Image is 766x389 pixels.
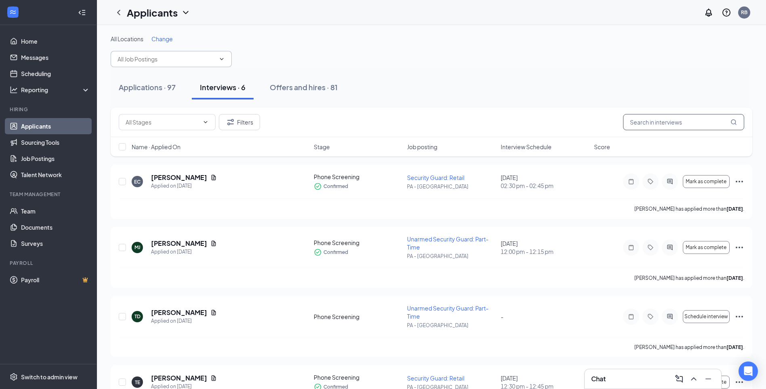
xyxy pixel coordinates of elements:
[407,322,495,329] p: PA - [GEOGRAPHIC_DATA]
[210,375,217,381] svg: Document
[726,275,743,281] b: [DATE]
[21,235,90,252] a: Surveys
[218,56,225,62] svg: ChevronDown
[9,8,17,16] svg: WorkstreamLogo
[21,373,78,381] div: Switch to admin view
[151,35,173,42] span: Change
[134,178,141,185] div: EC
[501,173,589,190] div: [DATE]
[210,240,217,247] svg: Document
[10,260,88,266] div: Payroll
[626,244,636,251] svg: Note
[151,317,217,325] div: Applied on [DATE]
[665,244,675,251] svg: ActiveChat
[134,244,141,251] div: MJ
[501,143,552,151] span: Interview Schedule
[21,118,90,134] a: Applicants
[501,182,589,190] span: 02:30 pm - 02:45 pm
[151,248,217,256] div: Applied on [DATE]
[119,82,176,92] div: Applications · 97
[739,362,758,381] div: Open Intercom Messenger
[730,119,737,125] svg: MagnifyingGlass
[151,374,207,383] h5: [PERSON_NAME]
[407,374,464,382] span: Security Guard: Retail
[126,118,199,127] input: All Stages
[665,178,675,185] svg: ActiveChat
[21,150,90,167] a: Job Postings
[151,308,207,317] h5: [PERSON_NAME]
[594,143,610,151] span: Score
[741,9,747,16] div: RB
[591,374,606,383] h3: Chat
[704,8,714,17] svg: Notifications
[687,372,700,385] button: ChevronUp
[314,239,402,247] div: Phone Screening
[683,310,730,323] button: Schedule interview
[270,82,338,92] div: Offers and hires · 81
[10,106,88,113] div: Hiring
[735,312,744,321] svg: Ellipses
[634,205,744,212] p: [PERSON_NAME] has applied more than .
[21,66,90,82] a: Scheduling
[407,183,495,190] p: PA - [GEOGRAPHIC_DATA]
[634,344,744,351] p: [PERSON_NAME] has applied more than .
[151,182,217,190] div: Applied on [DATE]
[151,173,207,182] h5: [PERSON_NAME]
[673,372,686,385] button: ComposeMessage
[21,86,90,94] div: Reporting
[735,243,744,252] svg: Ellipses
[689,374,699,384] svg: ChevronUp
[646,178,655,185] svg: Tag
[314,373,402,381] div: Phone Screening
[407,235,489,251] span: Unarmed Security Guard: Part-Time
[407,143,437,151] span: Job posting
[674,374,684,384] svg: ComposeMessage
[219,114,260,130] button: Filter Filters
[21,134,90,150] a: Sourcing Tools
[314,173,402,181] div: Phone Screening
[114,8,124,17] svg: ChevronLeft
[135,379,140,386] div: TE
[21,272,90,288] a: PayrollCrown
[323,248,348,256] span: Confirmed
[202,119,209,125] svg: ChevronDown
[210,174,217,181] svg: Document
[726,206,743,212] b: [DATE]
[634,275,744,281] p: [PERSON_NAME] has applied more than .
[684,314,728,319] span: Schedule interview
[501,247,589,256] span: 12:00 pm - 12:15 pm
[683,175,730,188] button: Mark as complete
[646,244,655,251] svg: Tag
[314,182,322,190] svg: CheckmarkCircle
[134,313,141,320] div: TD
[132,143,180,151] span: Name · Applied On
[10,86,18,94] svg: Analysis
[21,49,90,66] a: Messages
[626,178,636,185] svg: Note
[21,33,90,49] a: Home
[501,313,504,320] span: -
[683,241,730,254] button: Mark as complete
[646,313,655,320] svg: Tag
[726,344,743,350] b: [DATE]
[407,304,489,320] span: Unarmed Security Guard: Part-Time
[626,313,636,320] svg: Note
[314,248,322,256] svg: CheckmarkCircle
[323,182,348,190] span: Confirmed
[21,167,90,183] a: Talent Network
[10,373,18,381] svg: Settings
[722,8,731,17] svg: QuestionInfo
[21,219,90,235] a: Documents
[210,309,217,316] svg: Document
[735,377,744,387] svg: Ellipses
[21,203,90,219] a: Team
[151,239,207,248] h5: [PERSON_NAME]
[314,143,330,151] span: Stage
[10,191,88,198] div: Team Management
[78,8,86,17] svg: Collapse
[111,35,143,42] span: All Locations
[501,239,589,256] div: [DATE]
[686,179,726,184] span: Mark as complete
[200,82,246,92] div: Interviews · 6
